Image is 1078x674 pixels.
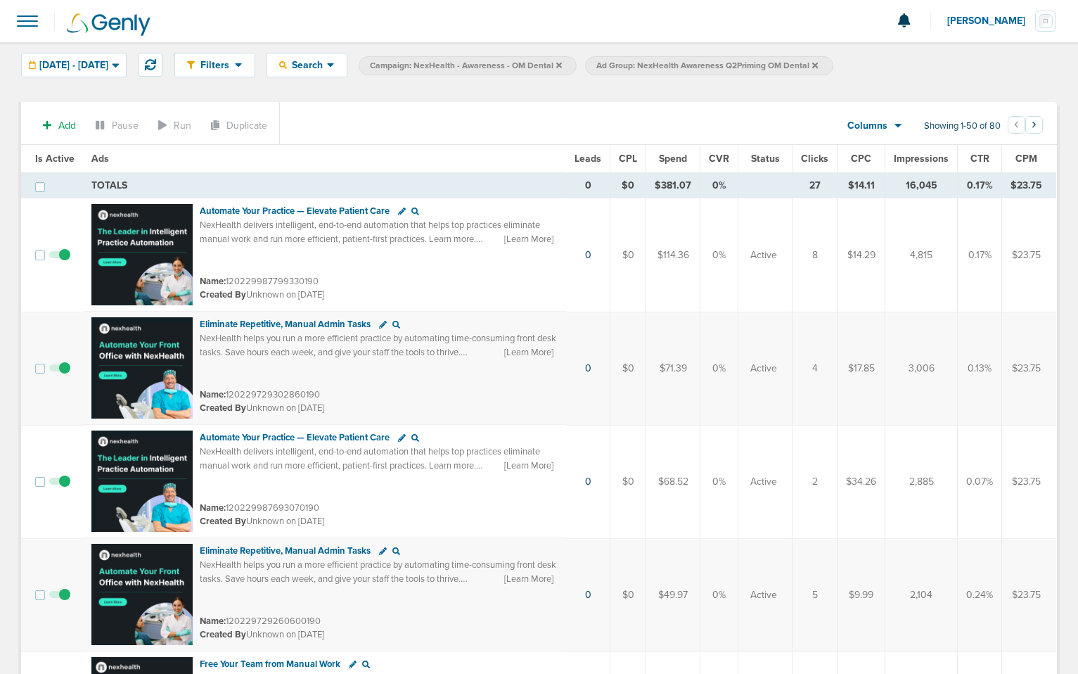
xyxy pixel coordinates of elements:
[709,153,729,165] span: CVR
[200,629,246,640] span: Created By
[200,432,390,443] span: Automate Your Practice — Elevate Patient Care
[200,559,556,585] span: NexHealth helps you run a more efficient practice by automating time-consuming front desk tasks. ...
[585,476,591,488] a: 0
[35,115,84,136] button: Add
[646,312,700,425] td: $71.39
[838,425,885,538] td: $34.26
[751,153,780,165] span: Status
[1002,425,1057,538] td: $23.75
[750,248,777,262] span: Active
[610,173,646,198] td: $0
[885,198,958,312] td: 4,815
[200,616,226,627] span: Name:
[947,16,1035,26] span: [PERSON_NAME]
[610,538,646,651] td: $0
[1015,153,1037,165] span: CPM
[200,446,540,471] span: NexHealth delivers intelligent, end-to-end automation that helps top practices eliminate manual w...
[200,289,246,300] span: Created By
[700,312,738,425] td: 0%
[200,389,226,400] span: Name:
[200,276,319,287] small: 120229987799330190
[200,515,324,528] small: Unknown on [DATE]
[67,13,150,36] img: Genly
[1002,173,1057,198] td: $23.75
[619,153,637,165] span: CPL
[200,659,340,670] span: Free Your Team from Manual Work
[1025,116,1043,134] button: Go to next page
[958,173,1002,198] td: 0.17%
[885,312,958,425] td: 3,006
[958,198,1002,312] td: 0.17%
[646,198,700,312] td: $114.36
[287,59,327,71] span: Search
[1008,118,1043,135] ul: Pagination
[793,312,838,425] td: 4
[958,425,1002,538] td: 0.07%
[838,173,885,198] td: $14.11
[851,153,871,165] span: CPC
[838,538,885,651] td: $9.99
[39,61,108,70] span: [DATE] - [DATE]
[91,153,109,165] span: Ads
[885,173,958,198] td: 16,045
[750,362,777,376] span: Active
[200,516,246,527] span: Created By
[91,431,193,532] img: Ad image
[610,312,646,425] td: $0
[575,153,601,165] span: Leads
[610,198,646,312] td: $0
[1002,312,1057,425] td: $23.75
[646,173,700,198] td: $381.07
[200,402,324,414] small: Unknown on [DATE]
[793,538,838,651] td: 5
[838,312,885,425] td: $17.85
[200,502,319,514] small: 120229987693070190
[370,60,562,72] span: Campaign: NexHealth - Awareness - OM Dental
[801,153,828,165] span: Clicks
[200,276,226,287] span: Name:
[83,173,566,198] td: TOTALS
[91,204,193,305] img: Ad image
[200,628,324,641] small: Unknown on [DATE]
[793,425,838,538] td: 2
[58,120,76,132] span: Add
[200,333,556,358] span: NexHealth helps you run a more efficient practice by automating time-consuming front desk tasks. ...
[750,588,777,602] span: Active
[1002,538,1057,651] td: $23.75
[504,459,553,472] span: [Learn More]
[35,153,75,165] span: Is Active
[200,545,371,557] span: Eliminate Repetitive, Manual Admin Tasks
[970,153,989,165] span: CTR
[885,538,958,651] td: 2,104
[700,198,738,312] td: 0%
[195,59,235,71] span: Filters
[585,362,591,374] a: 0
[646,425,700,538] td: $68.52
[200,616,321,627] small: 120229729260600190
[585,589,591,601] a: 0
[894,153,949,165] span: Impressions
[793,198,838,312] td: 8
[91,317,193,419] img: Ad image
[585,249,591,261] a: 0
[700,173,738,198] td: 0%
[793,173,838,198] td: 27
[847,119,887,133] span: Columns
[1002,198,1057,312] td: $23.75
[958,538,1002,651] td: 0.24%
[700,425,738,538] td: 0%
[200,205,390,217] span: Automate Your Practice — Elevate Patient Care
[200,220,540,245] span: NexHealth delivers intelligent, end-to-end automation that helps top practices eliminate manual w...
[200,389,320,400] small: 120229729302860190
[504,346,553,359] span: [Learn More]
[200,502,226,514] span: Name:
[958,312,1002,425] td: 0.13%
[91,544,193,645] img: Ad image
[885,425,958,538] td: 2,885
[504,233,553,246] span: [Learn More]
[700,538,738,651] td: 0%
[750,475,777,489] span: Active
[596,60,818,72] span: Ad Group: NexHealth Awareness Q2Priming OM Dental
[646,538,700,651] td: $49.97
[504,573,553,585] span: [Learn More]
